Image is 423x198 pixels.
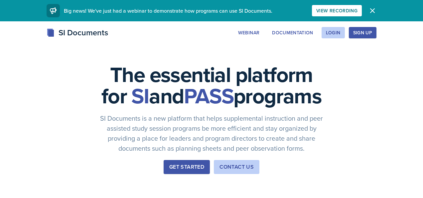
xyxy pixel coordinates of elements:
[164,160,210,174] button: Get Started
[272,30,313,35] div: Documentation
[47,27,108,39] div: SI Documents
[64,7,272,14] span: Big news! We've just had a webinar to demonstrate how programs can use SI Documents.
[268,27,318,38] button: Documentation
[214,160,259,174] button: Contact Us
[312,5,362,16] button: View Recording
[316,8,357,13] div: View Recording
[219,163,254,171] div: Contact Us
[326,30,341,35] div: Login
[349,27,376,38] button: Sign Up
[353,30,372,35] div: Sign Up
[238,30,259,35] div: Webinar
[322,27,345,38] button: Login
[234,27,264,38] button: Webinar
[169,163,204,171] div: Get Started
